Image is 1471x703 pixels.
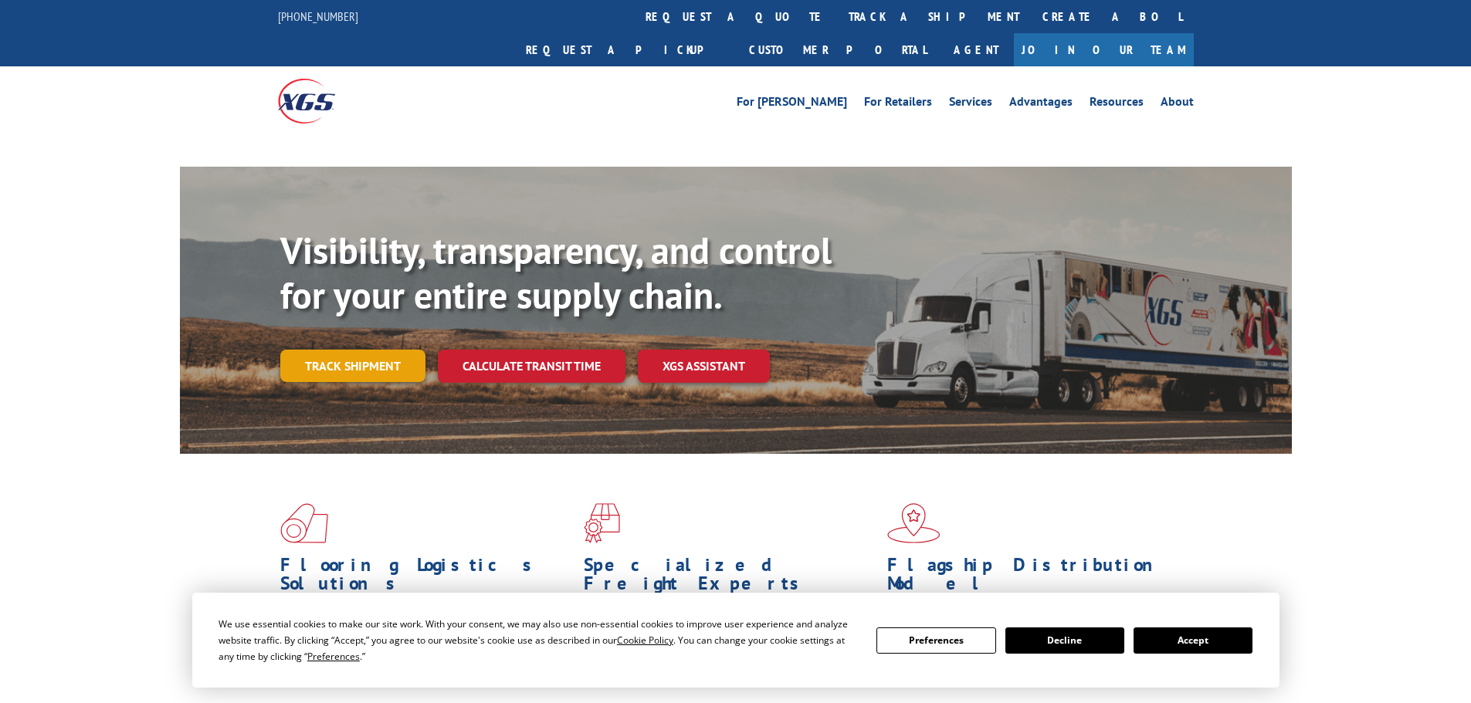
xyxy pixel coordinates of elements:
[280,503,328,543] img: xgs-icon-total-supply-chain-intelligence-red
[617,634,673,647] span: Cookie Policy
[938,33,1014,66] a: Agent
[219,616,858,664] div: We use essential cookies to make our site work. With your consent, we may also use non-essential ...
[584,556,876,600] h1: Specialized Freight Experts
[638,350,770,383] a: XGS ASSISTANT
[887,503,941,543] img: xgs-icon-flagship-distribution-model-red
[584,503,620,543] img: xgs-icon-focused-on-flooring-red
[1161,96,1194,113] a: About
[876,627,995,654] button: Preferences
[280,350,425,382] a: Track shipment
[438,350,625,383] a: Calculate transit time
[737,96,847,113] a: For [PERSON_NAME]
[949,96,992,113] a: Services
[192,593,1279,688] div: Cookie Consent Prompt
[1014,33,1194,66] a: Join Our Team
[864,96,932,113] a: For Retailers
[278,8,358,24] a: [PHONE_NUMBER]
[280,556,572,600] h1: Flooring Logistics Solutions
[1090,96,1144,113] a: Resources
[887,556,1179,600] h1: Flagship Distribution Model
[1009,96,1073,113] a: Advantages
[1005,627,1124,654] button: Decline
[307,650,360,663] span: Preferences
[280,226,832,319] b: Visibility, transparency, and control for your entire supply chain.
[737,33,938,66] a: Customer Portal
[1134,627,1252,654] button: Accept
[514,33,737,66] a: Request a pickup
